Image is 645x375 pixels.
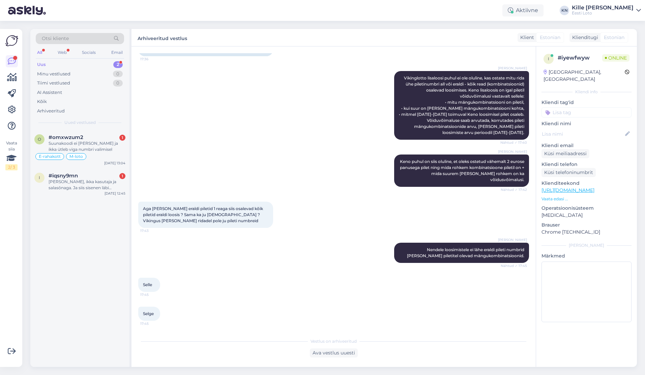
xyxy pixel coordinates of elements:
span: Nähtud ✓ 17:40 [500,140,527,145]
div: # iyewfwyw [558,54,602,62]
span: Estonian [604,34,624,41]
div: Vaata siia [5,140,18,170]
span: Otsi kliente [42,35,69,42]
input: Lisa nimi [542,130,624,138]
span: i [39,175,40,180]
div: Küsi telefoninumbrit [541,168,596,177]
div: Ava vestlus uuesti [310,348,358,357]
a: Kille [PERSON_NAME]Eesti Loto [572,5,641,16]
div: Aktiivne [502,4,544,16]
div: [PERSON_NAME] [541,242,632,248]
span: E-rahakott [39,155,61,159]
div: [GEOGRAPHIC_DATA], [GEOGRAPHIC_DATA] [544,69,625,83]
span: Estonian [540,34,560,41]
div: Kõik [37,98,47,105]
span: 17:43 [140,228,166,233]
div: Socials [81,48,97,57]
div: Arhiveeritud [37,108,65,114]
span: Nähtud ✓ 17:42 [501,187,527,192]
span: [PERSON_NAME] [498,66,527,71]
div: 1 [119,173,125,179]
span: Selge [143,311,154,316]
div: Uus [37,61,46,68]
div: Klient [518,34,534,41]
span: Online [602,54,629,62]
div: 2 / 3 [5,164,18,170]
div: Suunakoodi ei [PERSON_NAME] ja ikka ütleb viga numbri valimisel [49,140,125,152]
span: Vestlus on arhiveeritud [311,338,357,344]
span: #iqsny9mn [49,173,78,179]
div: Email [110,48,124,57]
div: 0 [113,80,123,87]
span: o [38,137,41,142]
p: Kliendi telefon [541,161,632,168]
p: Vaata edasi ... [541,196,632,202]
span: Keno puhul on siis oluline, et oleks ostetud vähemalt 2 eurose panusega pilet ning mida rohkem ko... [400,159,525,182]
p: Märkmed [541,252,632,260]
span: Uued vestlused [64,120,96,126]
div: Eesti Loto [572,10,634,16]
p: Klienditeekond [541,180,632,187]
div: [DATE] 12:45 [105,191,125,196]
input: Lisa tag [541,107,632,117]
span: 17:36 [140,57,166,62]
span: Selle [143,282,152,287]
div: All [36,48,43,57]
span: M-loto [69,155,83,159]
span: [PERSON_NAME] [498,149,527,154]
span: i [548,56,549,61]
div: Minu vestlused [37,71,70,77]
div: KN [560,6,569,15]
span: 17:45 [140,292,166,297]
div: [DATE] 13:04 [104,161,125,166]
span: Nendele loosimistele ei lähe eraldi pileti numbrid [PERSON_NAME] piletitel olevad mängukombinatsi... [407,247,525,258]
p: Brauser [541,221,632,229]
p: [MEDICAL_DATA] [541,212,632,219]
div: Kliendi info [541,89,632,95]
div: [PERSON_NAME], ikka kasutaja ja salasõnaga. Ja siis sisenen läbi pangalingi. Vahetan ka salasõna. [49,179,125,191]
div: AI Assistent [37,89,62,96]
p: Kliendi email [541,142,632,149]
div: Tiimi vestlused [37,80,70,87]
div: Kille [PERSON_NAME] [572,5,634,10]
p: Kliendi tag'id [541,99,632,106]
span: Aga [PERSON_NAME] eraldi piletid 1 reaga siis osalevad kõik piletid eraldi loosis ? Sama ka ju [D... [143,206,264,223]
div: Küsi meiliaadressi [541,149,589,158]
div: 0 [113,71,123,77]
div: 2 [113,61,123,68]
img: Askly Logo [5,34,18,47]
a: [URL][DOMAIN_NAME] [541,187,594,193]
span: [PERSON_NAME] [498,237,527,242]
p: Kliendi nimi [541,120,632,127]
label: Arhiveeritud vestlus [138,33,187,42]
p: Chrome [TECHNICAL_ID] [541,229,632,236]
div: Web [56,48,68,57]
span: Vikinglotto lisaloosi puhul ei ole oluline, kas ostate mitu rida ühe piletinumbri all või eraldi ... [399,75,525,135]
div: Klienditugi [569,34,598,41]
p: Operatsioonisüsteem [541,205,632,212]
span: 17:45 [140,321,166,326]
div: 1 [119,135,125,141]
span: Nähtud ✓ 17:45 [501,263,527,268]
span: #omxwzum2 [49,134,83,140]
